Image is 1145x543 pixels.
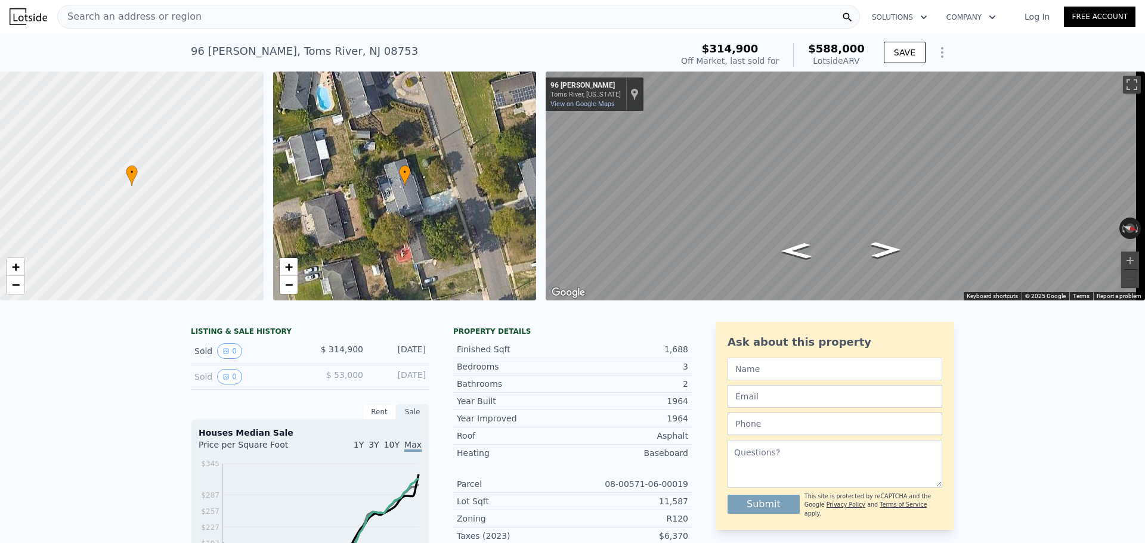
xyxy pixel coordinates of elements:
div: [DATE] [373,369,426,384]
div: 08-00571-06-00019 [572,478,688,490]
tspan: $345 [201,460,219,468]
span: Search an address or region [58,10,202,24]
button: View historical data [217,369,242,384]
span: + [12,259,20,274]
tspan: $227 [201,523,219,532]
span: • [126,167,138,178]
div: Heating [457,447,572,459]
div: Parcel [457,478,572,490]
div: Lotside ARV [808,55,865,67]
span: $588,000 [808,42,865,55]
div: 1,688 [572,343,688,355]
span: © 2025 Google [1025,293,1066,299]
a: Zoom out [280,276,298,294]
div: Year Built [457,395,572,407]
a: View on Google Maps [550,100,615,108]
input: Phone [728,412,942,435]
div: Zoning [457,513,572,525]
div: Toms River, [US_STATE] [550,91,621,98]
a: Zoom out [7,276,24,294]
div: Bathrooms [457,378,572,390]
a: Privacy Policy [827,501,865,508]
div: Houses Median Sale [199,427,422,439]
div: Price per Square Foot [199,439,310,458]
span: $ 314,900 [321,345,363,354]
button: Keyboard shortcuts [967,292,1018,300]
span: 3Y [369,440,379,449]
div: 96 [PERSON_NAME] [550,81,621,91]
div: Rent [363,404,396,420]
button: Solutions [862,7,937,28]
div: Asphalt [572,430,688,442]
div: R120 [572,513,688,525]
span: + [284,259,292,274]
div: Bedrooms [457,361,572,373]
div: Roof [457,430,572,442]
div: • [126,165,138,186]
a: Open this area in Google Maps (opens a new window) [549,285,588,300]
button: Show Options [930,41,954,64]
div: 3 [572,361,688,373]
span: − [284,277,292,292]
div: 2 [572,378,688,390]
div: Taxes (2023) [457,530,572,542]
div: • [399,165,411,186]
div: Map [546,72,1145,300]
button: SAVE [884,42,926,63]
button: View historical data [217,343,242,359]
button: Reset the view [1119,221,1142,235]
a: Report a problem [1097,293,1141,299]
div: LISTING & SALE HISTORY [191,327,429,339]
path: Go South, Curtis Pl [768,239,825,262]
button: Toggle fullscreen view [1123,76,1141,94]
a: Terms of Service [880,501,927,508]
span: • [399,167,411,178]
div: $6,370 [572,530,688,542]
span: $ 53,000 [326,370,363,380]
a: Free Account [1064,7,1135,27]
span: 10Y [384,440,400,449]
div: Off Market, last sold for [681,55,779,67]
div: 96 [PERSON_NAME] , Toms River , NJ 08753 [191,43,418,60]
button: Zoom out [1121,270,1139,288]
span: 1Y [354,440,364,449]
a: Log In [1010,11,1064,23]
img: Google [549,285,588,300]
a: Show location on map [630,88,639,101]
button: Rotate counterclockwise [1119,218,1126,239]
input: Email [728,385,942,408]
div: Lot Sqft [457,495,572,507]
div: 1964 [572,412,688,424]
div: Year Improved [457,412,572,424]
img: Lotside [10,8,47,25]
path: Go North, Curtis Pl [858,238,914,261]
div: Street View [546,72,1145,300]
div: [DATE] [373,343,426,359]
div: Sold [194,343,301,359]
button: Company [937,7,1005,28]
div: Property details [453,327,692,336]
div: Finished Sqft [457,343,572,355]
div: 11,587 [572,495,688,507]
button: Zoom in [1121,252,1139,269]
div: This site is protected by reCAPTCHA and the Google and apply. [804,492,942,518]
button: Rotate clockwise [1135,218,1141,239]
span: Max [404,440,422,452]
div: 1964 [572,395,688,407]
a: Terms (opens in new tab) [1073,293,1090,299]
div: Ask about this property [728,334,942,350]
a: Zoom in [7,258,24,276]
button: Submit [728,495,800,514]
tspan: $287 [201,491,219,499]
a: Zoom in [280,258,298,276]
span: $314,900 [702,42,759,55]
div: Sale [396,404,429,420]
input: Name [728,358,942,380]
span: − [12,277,20,292]
div: Baseboard [572,447,688,459]
div: Sold [194,369,301,384]
tspan: $257 [201,507,219,516]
